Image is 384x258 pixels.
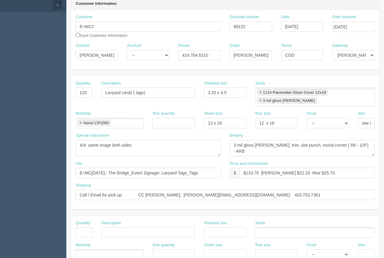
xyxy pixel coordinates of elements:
label: Run size [255,111,271,116]
label: Quantity [76,81,90,86]
label: Finished size [204,220,227,226]
div: Save Customer Information [76,14,221,38]
label: Stock [255,81,265,86]
label: Customer [76,14,93,20]
label: Run quantity [153,111,175,116]
label: Special instructions [76,133,109,139]
label: Machine [76,242,90,248]
div: $ [230,168,240,178]
div: 111# Pacesetter Gloss Cover 12x18 [263,91,326,94]
label: Finished size [204,81,227,86]
label: Stock [255,220,265,226]
label: Salesrep [332,43,348,49]
label: Quantity [76,220,90,226]
div: 3 mil gloss [PERSON_NAME] [263,99,315,103]
label: Description [101,220,121,226]
label: Date required [332,14,356,20]
textarea: 4/4- same image both sides [76,140,221,156]
div: Xerox CP1000 [83,121,109,125]
label: Proof [307,242,316,248]
label: Proof [307,111,316,116]
label: Bindery [230,133,243,139]
label: Description [101,81,121,86]
label: Run quantity [153,242,175,248]
label: Inks [358,111,365,116]
label: Sheet size [204,111,222,116]
label: Price and commission [230,161,268,167]
label: Estimate number [230,14,259,20]
textarea: 3 mil gloss [PERSON_NAME], trim, slot punch, round corner ( R6 - 1/4") - ARB [230,140,375,156]
label: Phone [178,43,190,49]
label: Shipping [76,183,91,188]
label: Date [281,14,289,20]
label: Run size [255,242,271,248]
label: Inks [358,242,365,248]
label: Contact [76,43,89,49]
label: Machine [76,111,90,116]
input: Enter customer name [76,21,221,32]
label: Sheet size [204,242,222,248]
label: File [76,161,82,167]
label: Terms [281,43,292,49]
label: Email [230,43,240,49]
label: Account [127,43,141,49]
